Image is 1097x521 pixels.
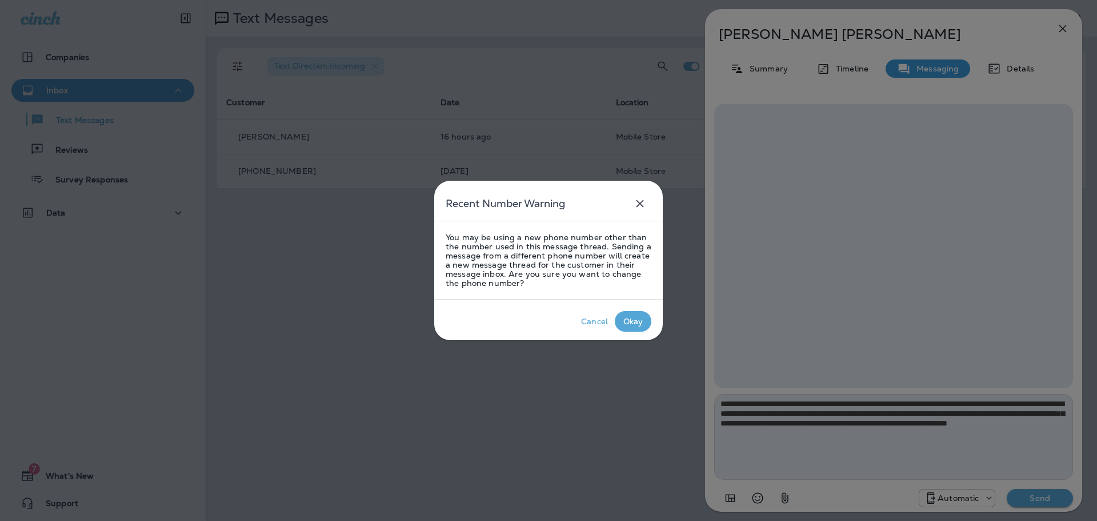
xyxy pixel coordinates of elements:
[446,194,565,213] h5: Recent Number Warning
[581,317,608,326] div: Cancel
[446,233,651,288] p: You may be using a new phone number other than the number used in this message thread. Sending a ...
[628,192,651,215] button: close
[615,311,651,332] button: Okay
[623,317,643,326] div: Okay
[574,311,615,332] button: Cancel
